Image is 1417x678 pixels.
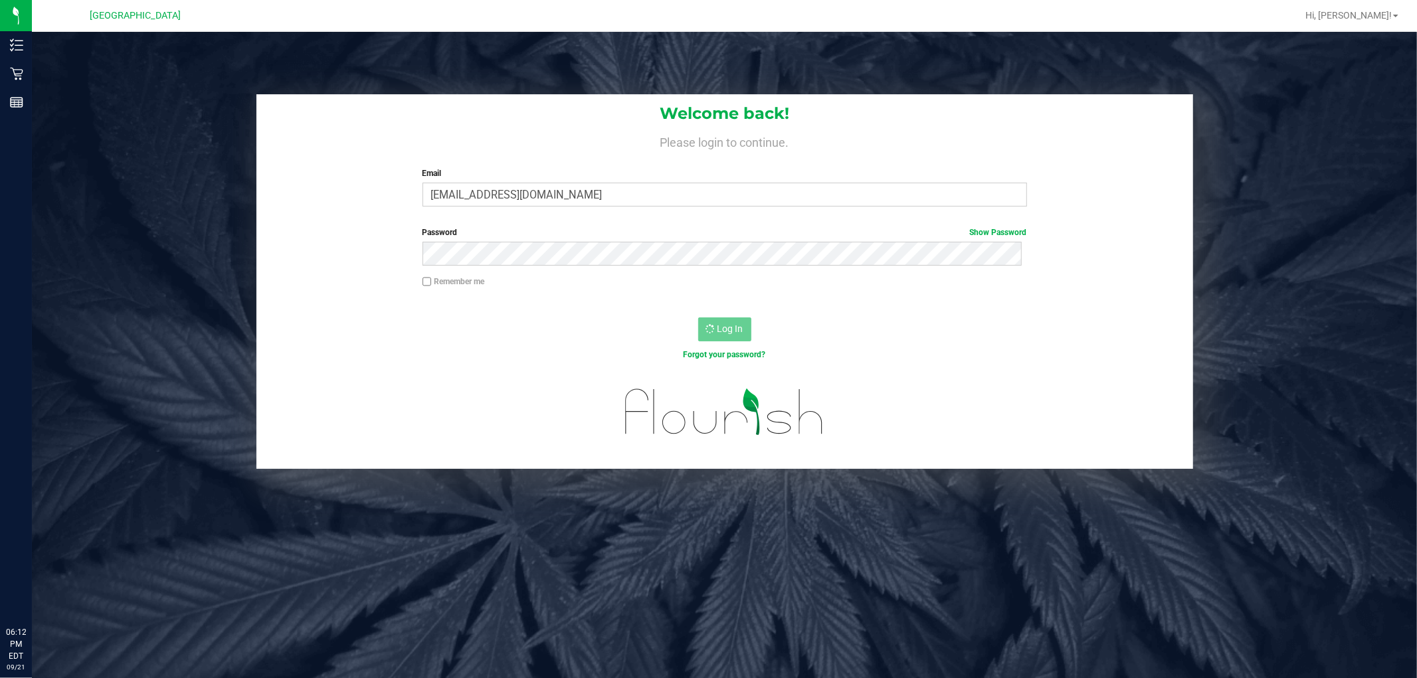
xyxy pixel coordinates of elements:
[607,375,842,450] img: flourish_logo.svg
[423,277,432,286] input: Remember me
[684,350,766,359] a: Forgot your password?
[10,39,23,52] inline-svg: Inventory
[970,228,1027,237] a: Show Password
[423,167,1027,179] label: Email
[1305,10,1392,21] span: Hi, [PERSON_NAME]!
[423,228,458,237] span: Password
[256,133,1193,149] h4: Please login to continue.
[698,317,751,341] button: Log In
[6,626,26,662] p: 06:12 PM EDT
[717,323,743,334] span: Log In
[10,96,23,109] inline-svg: Reports
[10,67,23,80] inline-svg: Retail
[6,662,26,672] p: 09/21
[256,105,1193,122] h1: Welcome back!
[423,276,485,288] label: Remember me
[90,10,181,21] span: [GEOGRAPHIC_DATA]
